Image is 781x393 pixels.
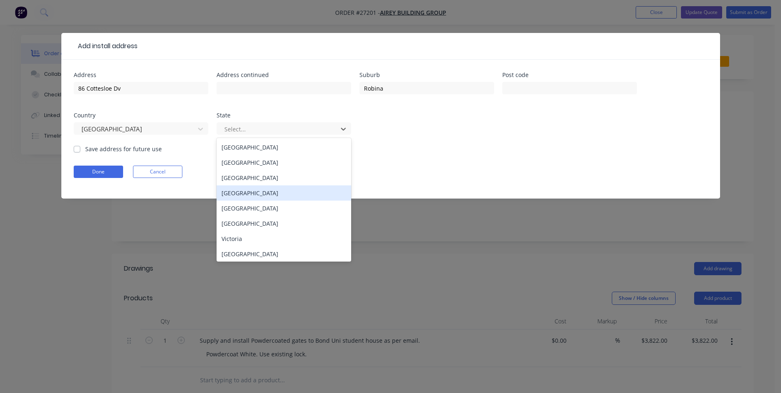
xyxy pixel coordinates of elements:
[217,246,351,262] div: [GEOGRAPHIC_DATA]
[217,140,351,155] div: [GEOGRAPHIC_DATA]
[74,72,208,78] div: Address
[217,185,351,201] div: [GEOGRAPHIC_DATA]
[74,112,208,118] div: Country
[217,72,351,78] div: Address continued
[217,112,351,118] div: State
[85,145,162,153] label: Save address for future use
[217,170,351,185] div: [GEOGRAPHIC_DATA]
[133,166,182,178] button: Cancel
[74,41,138,51] div: Add install address
[217,216,351,231] div: [GEOGRAPHIC_DATA]
[217,231,351,246] div: Victoria
[74,166,123,178] button: Done
[217,155,351,170] div: [GEOGRAPHIC_DATA]
[502,72,637,78] div: Post code
[359,72,494,78] div: Suburb
[217,201,351,216] div: [GEOGRAPHIC_DATA]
